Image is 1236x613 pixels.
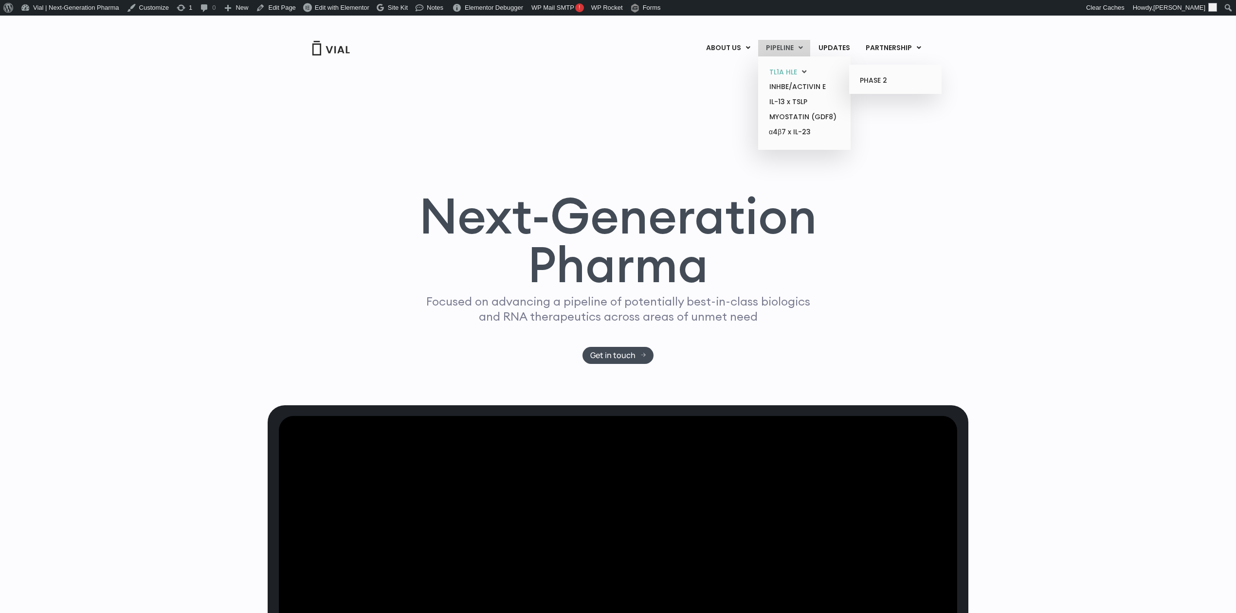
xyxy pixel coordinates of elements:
a: MYOSTATIN (GDF8) [762,109,847,125]
a: INHBE/ACTIVIN E [762,79,847,94]
span: ! [575,3,584,12]
p: Focused on advancing a pipeline of potentially best-in-class biologics and RNA therapeutics acros... [422,294,814,324]
a: PHASE 2 [853,73,938,89]
span: Get in touch [590,352,636,359]
a: α4β7 x IL-23 [762,125,847,140]
span: Edit with Elementor [315,4,369,11]
a: PARTNERSHIPMenu Toggle [858,40,929,56]
h1: Next-Generation Pharma [407,191,829,289]
img: Vial Logo [311,41,350,55]
a: Get in touch [582,347,654,364]
span: Site Kit [388,4,408,11]
span: [PERSON_NAME] [1153,4,1205,11]
a: IL-13 x TSLP [762,94,847,109]
a: ABOUT USMenu Toggle [698,40,758,56]
a: PIPELINEMenu Toggle [758,40,810,56]
a: TL1A HLEMenu Toggle [762,65,847,80]
a: UPDATES [811,40,857,56]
